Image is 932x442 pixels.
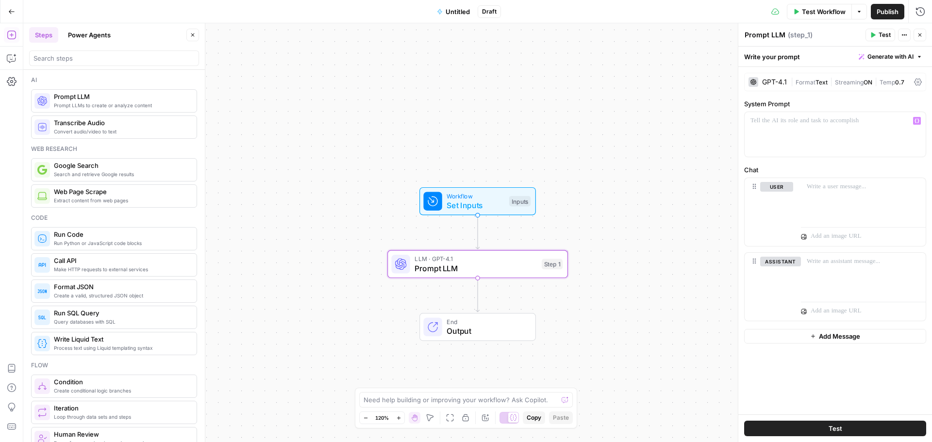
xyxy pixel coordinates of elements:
span: ON [864,79,872,86]
span: | [791,77,796,86]
div: Web research [31,145,197,153]
button: Untitled [431,4,476,19]
span: Streaming [835,79,864,86]
label: System Prompt [744,99,926,109]
div: Ai [31,76,197,84]
textarea: Prompt LLM [745,30,785,40]
button: Copy [523,411,545,424]
span: Prompt LLM [415,262,537,274]
span: LLM · GPT-4.1 [415,254,537,263]
span: Add Message [819,331,860,341]
label: Chat [744,165,926,175]
span: Temp [880,79,895,86]
span: Run Code [54,229,189,239]
span: Human Review [54,429,189,439]
span: | [872,77,880,86]
span: Process text using Liquid templating syntax [54,344,189,352]
span: Write Liquid Text [54,334,189,344]
span: Convert audio/video to text [54,128,189,135]
span: Test [829,424,842,433]
span: Draft [482,7,497,16]
span: Loop through data sets and steps [54,413,189,421]
div: WorkflowSet InputsInputs [387,187,568,215]
div: assistant [745,253,793,321]
div: user [745,178,793,246]
span: Iteration [54,403,189,413]
span: Call API [54,256,189,265]
button: Test [744,421,926,436]
div: EndOutput [387,313,568,341]
span: Prompt LLMs to create or analyze content [54,101,189,109]
span: 120% [375,414,389,422]
span: Format [796,79,815,86]
span: Run Python or JavaScript code blocks [54,239,189,247]
span: Transcribe Audio [54,118,189,128]
div: LLM · GPT-4.1Prompt LLMStep 1 [387,250,568,278]
div: Flow [31,361,197,370]
button: Add Message [744,329,926,344]
span: Run SQL Query [54,308,189,318]
span: Workflow [447,191,504,200]
button: Power Agents [62,27,116,43]
button: Steps [29,27,58,43]
span: Create conditional logic branches [54,387,189,394]
span: Google Search [54,161,189,170]
button: user [760,182,793,192]
span: Paste [553,413,569,422]
span: Generate with AI [867,52,914,61]
span: Create a valid, structured JSON object [54,292,189,299]
span: Web Page Scrape [54,187,189,196]
span: Untitled [446,7,470,16]
button: Generate with AI [855,50,926,63]
span: Format JSON [54,282,189,292]
button: assistant [760,257,801,266]
button: Test [865,29,895,41]
span: End [447,317,526,327]
span: Set Inputs [447,199,504,211]
input: Search steps [33,53,195,63]
g: Edge from start to step_1 [476,215,479,249]
span: Copy [527,413,541,422]
span: Extract content from web pages [54,196,189,204]
span: Test [879,31,891,39]
span: | [828,77,835,86]
button: Test Workflow [787,4,851,19]
span: Output [447,325,526,337]
span: Prompt LLM [54,92,189,101]
span: Condition [54,377,189,387]
div: Inputs [509,196,531,207]
span: Query databases with SQL [54,318,189,326]
button: Paste [549,411,573,424]
div: Step 1 [542,259,563,270]
span: Test Workflow [802,7,846,16]
g: Edge from step_1 to end [476,278,479,312]
div: Code [31,213,197,222]
span: Make HTTP requests to external services [54,265,189,273]
button: Publish [871,4,904,19]
span: Publish [877,7,899,16]
div: GPT-4.1 [762,79,787,85]
span: ( step_1 ) [788,30,813,40]
div: Write your prompt [738,47,932,66]
span: 0.7 [895,79,904,86]
span: Search and retrieve Google results [54,170,189,178]
span: Text [815,79,828,86]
